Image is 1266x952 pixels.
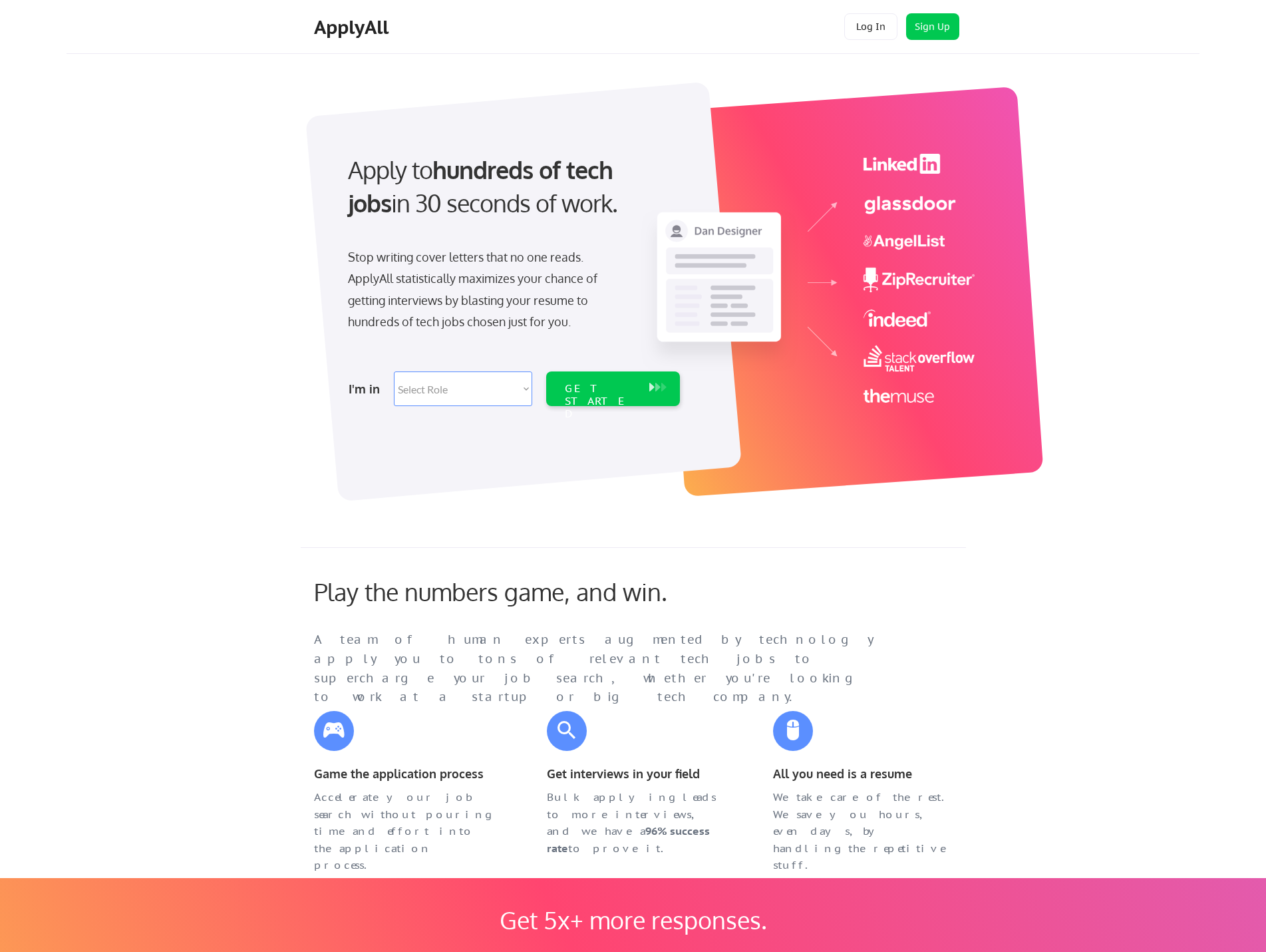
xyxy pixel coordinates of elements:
[349,378,386,399] div: I'm in
[547,789,726,857] div: Bulk applying leads to more interviews, and we have a to prove it.
[348,153,675,220] div: Apply to in 30 seconds of work.
[314,764,494,784] div: Game the application process
[844,13,897,40] button: Log In
[314,630,899,707] div: A team of human experts augmented by technology apply you to tons of relevant tech jobs to superc...
[314,577,726,606] div: Play the numbers game, and win.
[348,154,619,218] strong: hundreds of tech jobs
[773,789,953,874] div: We take care of the rest. We save you hours, even days, by handling the repetitive stuff.
[348,246,621,333] div: Stop writing cover letters that no one reads. ApplyAll statistically maximizes your chance of get...
[906,13,959,40] button: Sign Up
[547,764,726,784] div: Get interviews in your field
[565,382,636,421] div: GET STARTED
[547,824,712,855] strong: 96% success rate
[487,905,780,934] div: Get 5x+ more responses.
[773,764,953,784] div: All you need is a resume
[314,16,393,39] div: ApplyAll
[314,789,494,874] div: Accelerate your job search without pouring time and effort into the application process.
